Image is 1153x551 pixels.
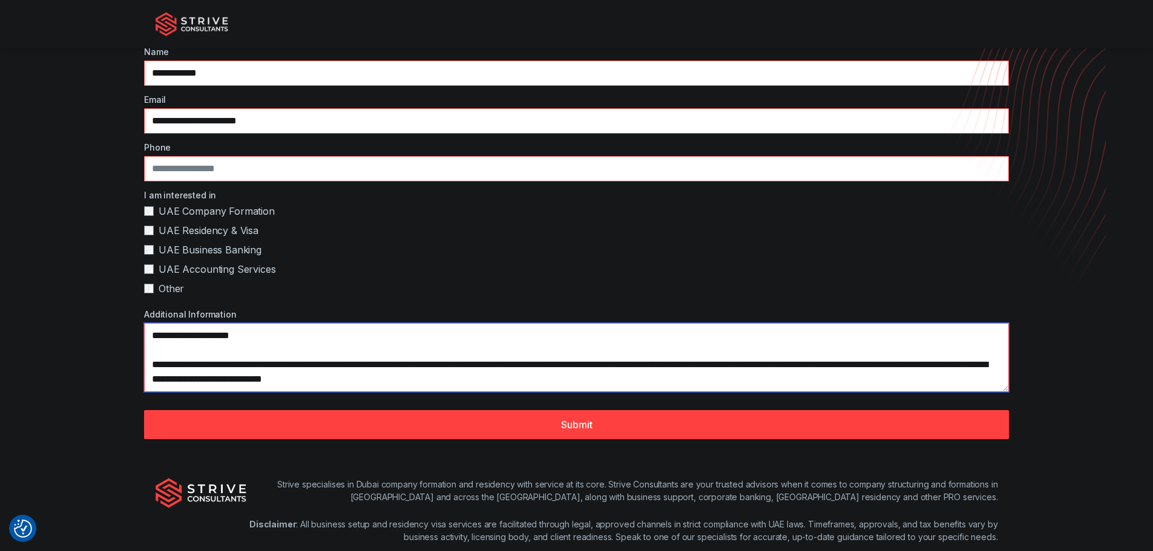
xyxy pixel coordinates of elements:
label: Name [144,45,1009,58]
label: Phone [144,141,1009,154]
strong: Disclaimer [249,519,296,529]
button: Submit [144,410,1009,439]
img: Revisit consent button [14,520,32,538]
input: UAE Company Formation [144,206,154,216]
label: Email [144,93,1009,106]
input: UAE Business Banking [144,245,154,255]
label: Additional Information [144,308,1009,321]
p: Strive specialises in Dubai company formation and residency with service at its core. Strive Cons... [246,478,998,503]
span: Other [159,281,184,296]
input: UAE Accounting Services [144,264,154,274]
span: UAE Business Banking [159,243,261,257]
input: Other [144,284,154,293]
img: Strive Consultants [156,478,246,508]
img: Strive Consultants [156,12,228,36]
input: UAE Residency & Visa [144,226,154,235]
span: UAE Residency & Visa [159,223,258,238]
p: : All business setup and residency visa services are facilitated through legal, approved channels... [246,518,998,543]
span: UAE Company Formation [159,204,275,218]
label: I am interested in [144,189,1009,201]
span: UAE Accounting Services [159,262,275,276]
button: Consent Preferences [14,520,32,538]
